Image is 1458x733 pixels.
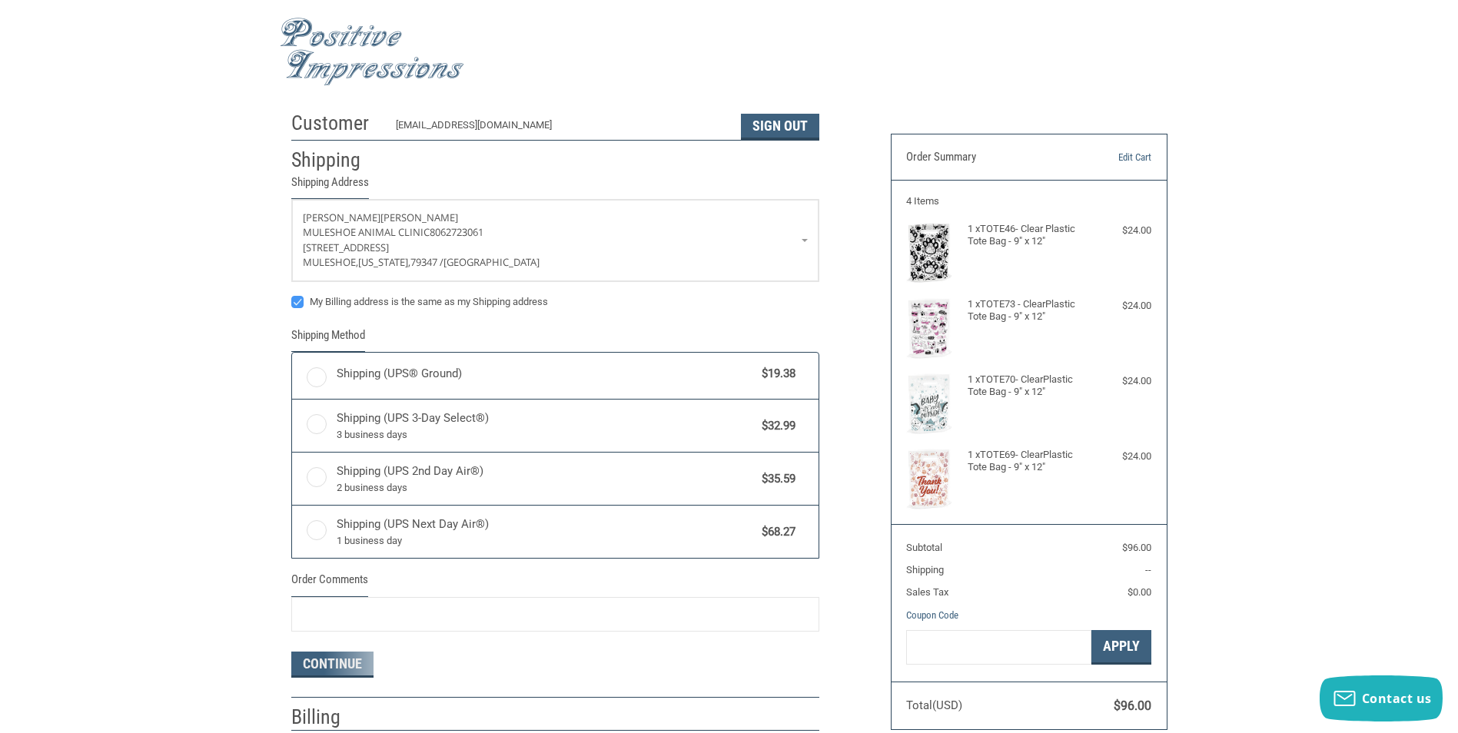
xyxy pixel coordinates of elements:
a: Edit Cart [1073,150,1151,165]
span: [GEOGRAPHIC_DATA] [443,255,540,269]
h4: 1 x TOTE73 - ClearPlastic Tote Bag - 9" x 12" [968,298,1087,323]
span: MULESHOE ANIMAL CLINIC [303,225,430,239]
span: Shipping [906,564,944,575]
span: $96.00 [1114,698,1151,713]
span: 1 business day [337,533,755,549]
span: Subtotal [906,542,942,553]
span: $0.00 [1128,586,1151,598]
div: $24.00 [1090,449,1151,464]
button: Contact us [1320,675,1443,721]
button: Continue [291,652,374,678]
div: $24.00 [1090,223,1151,238]
button: Apply [1091,630,1151,665]
input: Gift Certificate or Coupon Code [906,630,1091,665]
span: $96.00 [1122,542,1151,553]
div: $24.00 [1090,298,1151,313]
span: Shipping (UPS 3-Day Select®) [337,410,755,442]
span: Shipping (UPS Next Day Air®) [337,516,755,548]
span: 2 business days [337,480,755,496]
span: Sales Tax [906,586,948,598]
span: 3 business days [337,427,755,443]
span: $35.59 [755,470,796,488]
span: $68.27 [755,523,796,541]
legend: Shipping Address [291,174,369,199]
span: Total (USD) [906,698,962,712]
legend: Order Comments [291,571,368,596]
h4: 1 x TOTE69- ClearPlastic Tote Bag - 9" x 12" [968,449,1087,474]
div: [EMAIL_ADDRESS][DOMAIN_NAME] [396,118,726,140]
span: -- [1145,564,1151,575]
label: My Billing address is the same as my Shipping address [291,296,819,308]
span: $32.99 [755,417,796,435]
span: MULESHOE, [303,255,358,269]
a: Coupon Code [906,609,958,621]
span: Shipping (UPS® Ground) [337,365,755,383]
h4: 1 x TOTE46- Clear Plastic Tote Bag - 9" x 12" [968,223,1087,248]
span: Shipping (UPS 2nd Day Air®) [337,463,755,495]
span: [STREET_ADDRESS] [303,240,389,254]
h3: 4 Items [906,195,1151,207]
button: Sign Out [741,114,819,140]
h2: Shipping [291,148,381,173]
legend: Shipping Method [291,327,365,352]
h2: Billing [291,705,381,730]
span: 8062723061 [430,225,483,239]
h4: 1 x TOTE70- ClearPlastic Tote Bag - 9" x 12" [968,373,1087,399]
span: Contact us [1362,690,1432,707]
span: [US_STATE], [358,255,410,269]
span: $19.38 [755,365,796,383]
a: Enter or select a different address [292,200,819,281]
h2: Customer [291,111,381,136]
span: [PERSON_NAME] [303,211,380,224]
img: Positive Impressions [280,18,464,86]
div: $24.00 [1090,373,1151,389]
span: [PERSON_NAME] [380,211,458,224]
h3: Order Summary [906,150,1073,165]
span: 79347 / [410,255,443,269]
